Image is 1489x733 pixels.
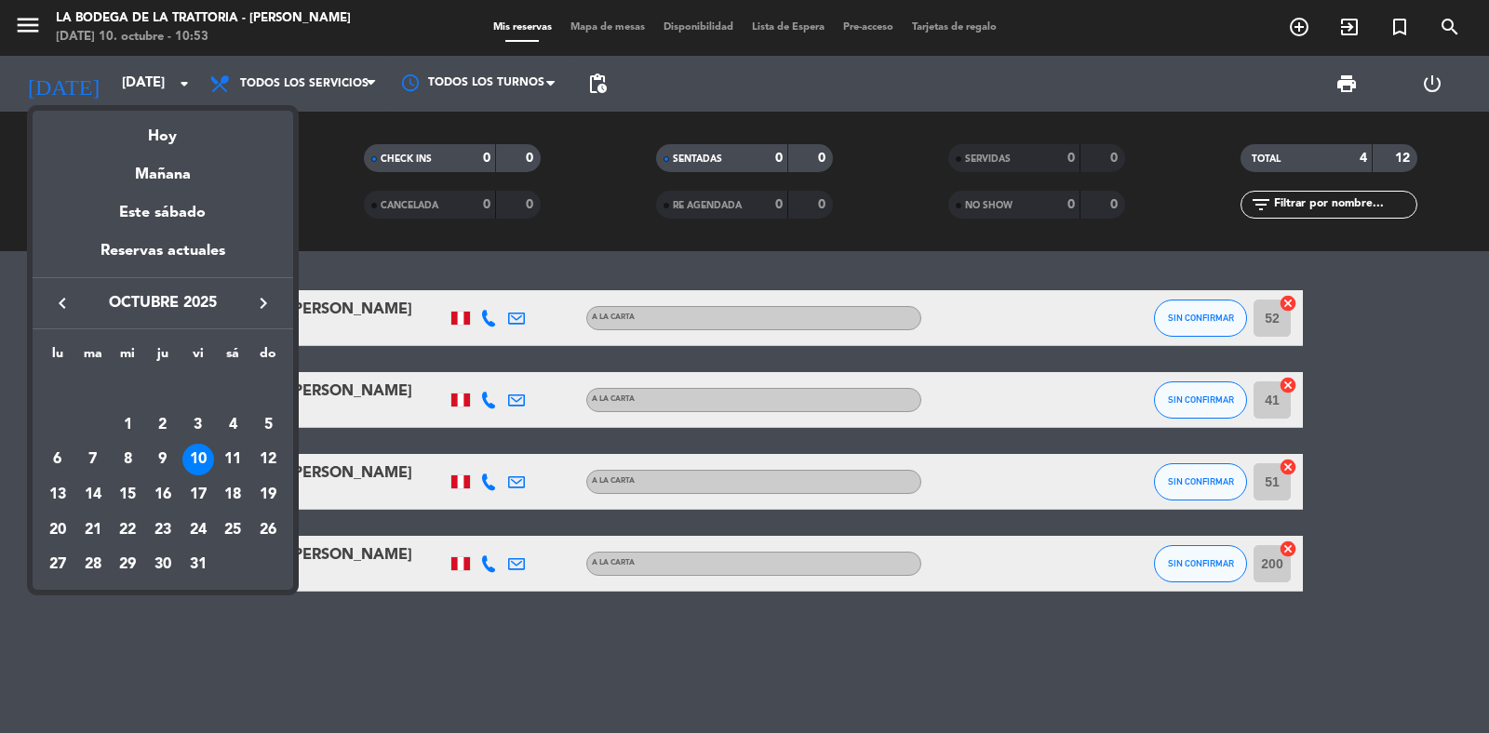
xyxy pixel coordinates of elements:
[216,343,251,372] th: sábado
[217,409,248,441] div: 4
[217,479,248,511] div: 18
[145,407,181,443] td: 2 de octubre de 2025
[110,407,145,443] td: 1 de octubre de 2025
[112,444,143,475] div: 8
[182,479,214,511] div: 17
[42,514,74,546] div: 20
[145,443,181,478] td: 9 de octubre de 2025
[77,514,109,546] div: 21
[75,477,111,513] td: 14 de octubre de 2025
[145,477,181,513] td: 16 de octubre de 2025
[250,343,286,372] th: domingo
[145,548,181,583] td: 30 de octubre de 2025
[182,409,214,441] div: 3
[181,477,216,513] td: 17 de octubre de 2025
[250,477,286,513] td: 19 de octubre de 2025
[75,548,111,583] td: 28 de octubre de 2025
[110,443,145,478] td: 8 de octubre de 2025
[40,548,75,583] td: 27 de octubre de 2025
[147,549,179,580] div: 30
[181,548,216,583] td: 31 de octubre de 2025
[79,291,247,315] span: octubre 2025
[33,239,293,277] div: Reservas actuales
[217,514,248,546] div: 25
[112,409,143,441] div: 1
[75,513,111,548] td: 21 de octubre de 2025
[147,479,179,511] div: 16
[216,443,251,478] td: 11 de octubre de 2025
[217,444,248,475] div: 11
[110,548,145,583] td: 29 de octubre de 2025
[250,407,286,443] td: 5 de octubre de 2025
[147,444,179,475] div: 9
[145,513,181,548] td: 23 de octubre de 2025
[112,479,143,511] div: 15
[110,343,145,372] th: miércoles
[110,477,145,513] td: 15 de octubre de 2025
[216,513,251,548] td: 25 de octubre de 2025
[51,292,74,314] i: keyboard_arrow_left
[40,477,75,513] td: 13 de octubre de 2025
[147,409,179,441] div: 2
[252,444,284,475] div: 12
[33,111,293,149] div: Hoy
[42,479,74,511] div: 13
[42,444,74,475] div: 6
[40,372,286,407] td: OCT.
[145,343,181,372] th: jueves
[75,343,111,372] th: martes
[75,443,111,478] td: 7 de octubre de 2025
[252,479,284,511] div: 19
[181,513,216,548] td: 24 de octubre de 2025
[182,549,214,580] div: 31
[250,513,286,548] td: 26 de octubre de 2025
[247,291,280,315] button: keyboard_arrow_right
[147,514,179,546] div: 23
[77,549,109,580] div: 28
[40,513,75,548] td: 20 de octubre de 2025
[112,514,143,546] div: 22
[181,343,216,372] th: viernes
[40,343,75,372] th: lunes
[77,444,109,475] div: 7
[112,549,143,580] div: 29
[252,514,284,546] div: 26
[182,514,214,546] div: 24
[33,149,293,187] div: Mañana
[110,513,145,548] td: 22 de octubre de 2025
[46,291,79,315] button: keyboard_arrow_left
[216,477,251,513] td: 18 de octubre de 2025
[181,407,216,443] td: 3 de octubre de 2025
[252,292,275,314] i: keyboard_arrow_right
[216,407,251,443] td: 4 de octubre de 2025
[40,443,75,478] td: 6 de octubre de 2025
[182,444,214,475] div: 10
[181,443,216,478] td: 10 de octubre de 2025
[42,549,74,580] div: 27
[250,443,286,478] td: 12 de octubre de 2025
[77,479,109,511] div: 14
[33,187,293,239] div: Este sábado
[252,409,284,441] div: 5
